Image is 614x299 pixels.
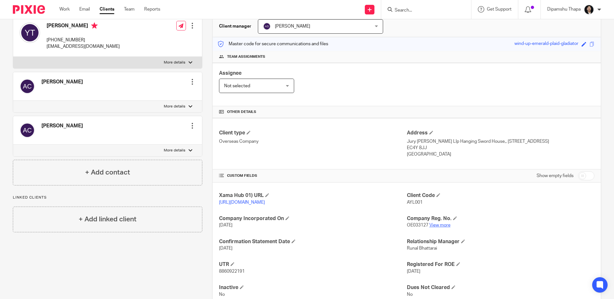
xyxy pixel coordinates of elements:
img: svg%3E [263,22,271,30]
h4: Xama Hub 01) URL [219,192,407,199]
h4: Address [407,130,594,136]
span: No [407,292,413,297]
p: Dipamshu Thapa [547,6,581,13]
h4: Confirmation Statement Date [219,238,407,245]
a: Team [124,6,135,13]
p: More details [164,60,185,65]
a: Reports [144,6,160,13]
h4: CUSTOM FIELDS [219,173,407,178]
span: Not selected [224,84,250,88]
p: More details [164,148,185,153]
span: No [219,292,225,297]
p: Overseas Company [219,138,407,145]
input: Search [394,8,452,13]
h4: Relationship Manager [407,238,594,245]
a: Clients [100,6,114,13]
p: EC4Y 8JJ [407,145,594,151]
span: 8860922191 [219,269,245,274]
img: svg%3E [20,79,35,94]
p: Master code for secure communications and files [217,41,328,47]
span: Runal Bhattarai [407,246,437,251]
h4: UTR [219,261,407,268]
span: [PERSON_NAME] [275,24,310,29]
img: Pixie [13,5,45,14]
h4: [PERSON_NAME] [41,123,83,129]
h4: [PERSON_NAME] [47,22,120,30]
span: [DATE] [219,223,232,227]
a: Email [79,6,90,13]
img: Dipamshu2.jpg [584,4,594,15]
span: Other details [227,109,256,115]
span: Assignee [219,71,241,76]
p: [GEOGRAPHIC_DATA] [407,151,594,158]
i: Primary [91,22,98,29]
p: [EMAIL_ADDRESS][DOMAIN_NAME] [47,43,120,50]
h4: + Add contact [85,167,130,177]
h4: [PERSON_NAME] [41,79,83,85]
h4: Company Reg. No. [407,215,594,222]
div: wind-up-emerald-plaid-gladiator [514,40,578,48]
h4: Client Code [407,192,594,199]
a: [URL][DOMAIN_NAME] [219,200,265,205]
a: Work [59,6,70,13]
img: svg%3E [20,22,40,43]
h4: Dues Not Cleared [407,284,594,291]
h4: Company Incorporated On [219,215,407,222]
h3: Client manager [219,23,251,30]
p: Jury [PERSON_NAME] Llp Hanging Sword House,, [STREET_ADDRESS] [407,138,594,145]
label: Show empty fields [537,173,574,179]
span: OE033127 [407,223,428,227]
span: [DATE] [407,269,420,274]
p: [PHONE_NUMBER] [47,37,120,43]
p: Linked clients [13,195,202,200]
h4: + Add linked client [79,214,136,224]
p: More details [164,104,185,109]
span: AYL001 [407,200,423,205]
h4: Inactive [219,284,407,291]
a: View more [429,223,451,227]
span: Get Support [487,7,512,12]
img: svg%3E [20,123,35,138]
span: Team assignments [227,54,265,59]
h4: Client type [219,130,407,136]
h4: Registered For ROE [407,261,594,268]
span: [DATE] [219,246,232,251]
